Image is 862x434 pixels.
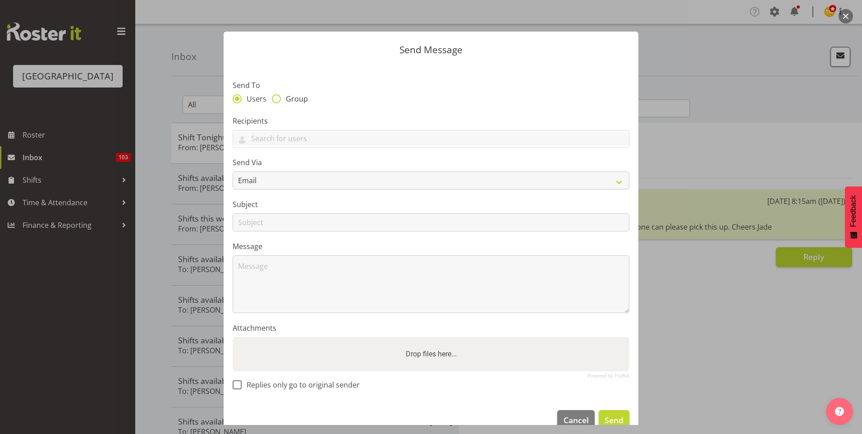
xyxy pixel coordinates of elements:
[233,115,629,126] label: Recipients
[233,80,629,91] label: Send To
[599,410,629,430] button: Send
[233,199,629,210] label: Subject
[233,323,629,333] label: Attachments
[242,94,266,103] span: Users
[557,410,594,430] button: Cancel
[233,213,629,231] input: Subject
[402,345,460,363] label: Drop files here...
[233,157,629,168] label: Send Via
[605,414,624,426] span: Send
[587,374,629,378] a: Powered by PQINA
[233,241,629,252] label: Message
[281,94,308,103] span: Group
[242,380,360,389] span: Replies only go to original sender
[849,195,857,227] span: Feedback
[564,414,589,426] span: Cancel
[835,407,844,416] img: help-xxl-2.png
[845,186,862,248] button: Feedback - Show survey
[233,45,629,55] p: Send Message
[233,132,629,146] input: Search for users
